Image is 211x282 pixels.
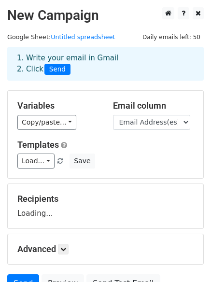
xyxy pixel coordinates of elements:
[17,100,98,111] h5: Variables
[10,53,201,75] div: 1. Write your email in Gmail 2. Click
[70,154,95,169] button: Save
[17,115,76,130] a: Copy/paste...
[17,244,194,254] h5: Advanced
[51,33,115,41] a: Untitled spreadsheet
[17,194,194,219] div: Loading...
[17,154,55,169] a: Load...
[139,33,204,41] a: Daily emails left: 50
[44,64,70,75] span: Send
[17,140,59,150] a: Templates
[7,7,204,24] h2: New Campaign
[7,33,115,41] small: Google Sheet:
[17,194,194,204] h5: Recipients
[139,32,204,42] span: Daily emails left: 50
[113,100,194,111] h5: Email column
